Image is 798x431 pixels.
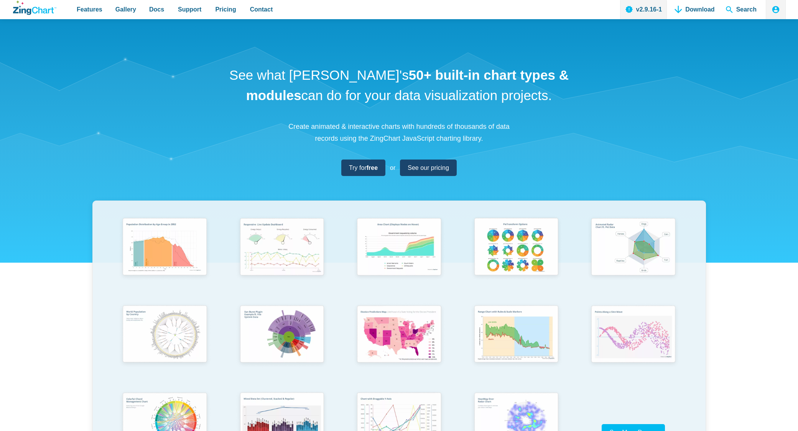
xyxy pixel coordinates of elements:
span: Support [178,4,201,15]
img: Sun Burst Plugin Example ft. File System Data [235,302,329,368]
span: Contact [250,4,273,15]
span: Try for [349,163,378,173]
img: Points Along a Sine Wave [586,302,680,368]
img: Range Chart with Rultes & Scale Markers [469,302,563,369]
span: Pricing [215,4,236,15]
a: Pie Transform Options [457,214,575,301]
a: Range Chart with Rultes & Scale Markers [457,302,575,389]
h1: See what [PERSON_NAME]'s can do for your data visualization projects. [227,65,572,105]
img: World Population by Country [118,302,211,369]
a: Election Predictions Map [341,302,458,389]
a: Points Along a Sine Wave [575,302,692,389]
a: ZingChart Logo. Click to return to the homepage [13,1,56,15]
img: Election Predictions Map [352,302,446,368]
span: or [390,163,395,173]
a: Sun Burst Plugin Example ft. File System Data [223,302,341,389]
a: World Population by Country [106,302,224,389]
span: Gallery [115,4,136,15]
span: Docs [149,4,164,15]
img: Pie Transform Options [469,214,563,281]
img: Area Chart (Displays Nodes on Hover) [352,214,446,281]
img: Population Distribution by Age Group in 2052 [118,214,211,281]
a: Area Chart (Displays Nodes on Hover) [341,214,458,301]
span: Features [77,4,102,15]
a: Try forfree [341,160,385,176]
img: Animated Radar Chart ft. Pet Data [586,214,680,281]
img: Responsive Live Update Dashboard [235,214,329,281]
strong: free [367,165,378,171]
p: Create animated & interactive charts with hundreds of thousands of data records using the ZingCha... [284,121,514,144]
a: Animated Radar Chart ft. Pet Data [575,214,692,301]
span: See our pricing [408,163,449,173]
a: See our pricing [400,160,457,176]
strong: 50+ built-in chart types & modules [246,67,569,103]
a: Population Distribution by Age Group in 2052 [106,214,224,301]
a: Responsive Live Update Dashboard [223,214,341,301]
